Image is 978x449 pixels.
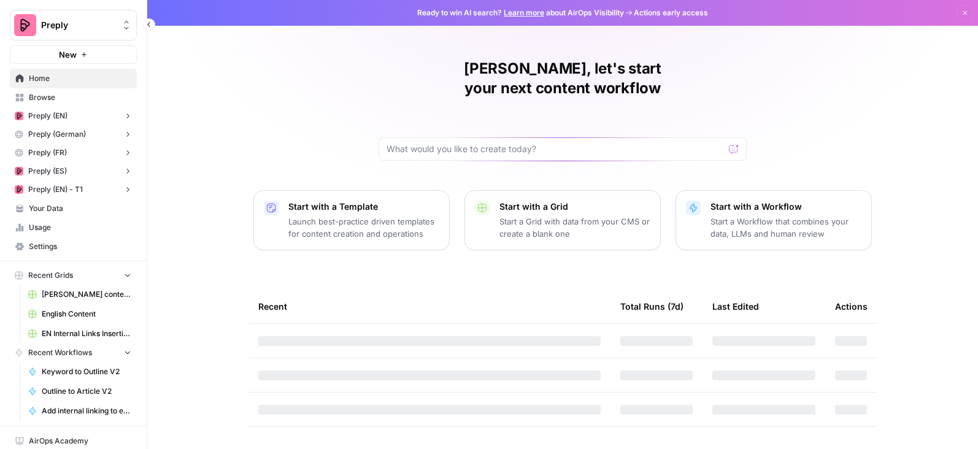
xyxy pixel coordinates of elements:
[10,45,137,64] button: New
[23,401,137,421] a: Add internal linking to existing articles
[28,110,67,121] span: Preply (EN)
[42,366,131,377] span: Keyword to Outline V2
[10,266,137,285] button: Recent Grids
[676,190,872,250] button: Start with a WorkflowStart a Workflow that combines your data, LLMs and human review
[23,304,137,324] a: English Content
[634,7,708,18] span: Actions early access
[499,215,650,240] p: Start a Grid with data from your CMS or create a blank one
[710,201,861,213] p: Start with a Workflow
[712,290,759,323] div: Last Edited
[10,199,137,218] a: Your Data
[387,143,724,155] input: What would you like to create today?
[23,324,137,343] a: EN Internal Links Insertion
[10,237,137,256] a: Settings
[10,107,137,125] button: Preply (EN)
[28,347,92,358] span: Recent Workflows
[288,215,439,240] p: Launch best-practice driven templates for content creation and operations
[417,7,624,18] span: Ready to win AI search? about AirOps Visibility
[10,180,137,199] button: Preply (EN) - T1
[499,201,650,213] p: Start with a Grid
[42,289,131,300] span: [PERSON_NAME] content interlinking test - new content
[10,162,137,180] button: Preply (ES)
[28,166,67,177] span: Preply (ES)
[23,362,137,382] a: Keyword to Outline V2
[29,92,131,103] span: Browse
[42,386,131,397] span: Outline to Article V2
[42,309,131,320] span: English Content
[28,270,73,281] span: Recent Grids
[59,48,77,61] span: New
[288,201,439,213] p: Start with a Template
[379,59,747,98] h1: [PERSON_NAME], let's start your next content workflow
[29,222,131,233] span: Usage
[10,69,137,88] a: Home
[28,129,86,140] span: Preply (German)
[710,215,861,240] p: Start a Workflow that combines your data, LLMs and human review
[15,185,23,194] img: mhz6d65ffplwgtj76gcfkrq5icux
[28,147,67,158] span: Preply (FR)
[464,190,661,250] button: Start with a GridStart a Grid with data from your CMS or create a blank one
[620,290,683,323] div: Total Runs (7d)
[42,328,131,339] span: EN Internal Links Insertion
[10,125,137,144] button: Preply (German)
[253,190,450,250] button: Start with a TemplateLaunch best-practice driven templates for content creation and operations
[10,10,137,40] button: Workspace: Preply
[41,19,115,31] span: Preply
[15,167,23,175] img: mhz6d65ffplwgtj76gcfkrq5icux
[28,184,83,195] span: Preply (EN) - T1
[29,203,131,214] span: Your Data
[10,88,137,107] a: Browse
[14,14,36,36] img: Preply Logo
[23,285,137,304] a: [PERSON_NAME] content interlinking test - new content
[29,241,131,252] span: Settings
[10,218,137,237] a: Usage
[10,144,137,162] button: Preply (FR)
[29,436,131,447] span: AirOps Academy
[23,382,137,401] a: Outline to Article V2
[15,112,23,120] img: mhz6d65ffplwgtj76gcfkrq5icux
[42,405,131,416] span: Add internal linking to existing articles
[10,343,137,362] button: Recent Workflows
[504,8,544,17] a: Learn more
[835,290,868,323] div: Actions
[258,290,601,323] div: Recent
[29,73,131,84] span: Home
